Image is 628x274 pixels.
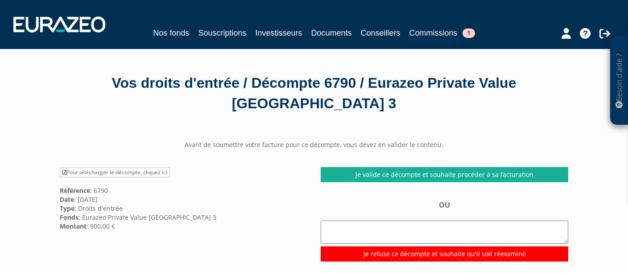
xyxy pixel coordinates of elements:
a: Commissions1 [409,27,475,41]
a: Documents [311,27,352,39]
center: Avant de soumettre votre facture pour ce décompte, vous devez en valider le contenu. [53,140,575,149]
a: Souscriptions [198,27,246,39]
strong: Montant [60,222,87,230]
strong: Type [60,204,74,213]
strong: Date [60,195,74,204]
strong: Fonds [60,213,78,221]
p: Besoin d'aide ? [614,41,624,121]
a: Investisseurs [255,27,302,39]
span: 1 [463,29,475,38]
a: Nos fonds [153,27,189,39]
div: OU [321,200,568,261]
strong: Référence [60,186,90,195]
div: : 6790 : [DATE] : Droits d'entrée : Eurazeo Private Value [GEOGRAPHIC_DATA] 3 : 600,00 € [53,167,314,230]
input: Je refuse ce décompte et souhaite qu'il soit réexaminé [321,246,568,262]
a: Pour télécharger le décompte, cliquez ici [60,168,170,177]
a: Je valide ce décompte et souhaite procéder à sa facturation [321,167,568,182]
a: Conseillers [361,27,401,39]
div: Vos droits d'entrée / Décompte 6790 / Eurazeo Private Value [GEOGRAPHIC_DATA] 3 [60,73,568,114]
img: 1732889491-logotype_eurazeo_blanc_rvb.png [13,16,105,33]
